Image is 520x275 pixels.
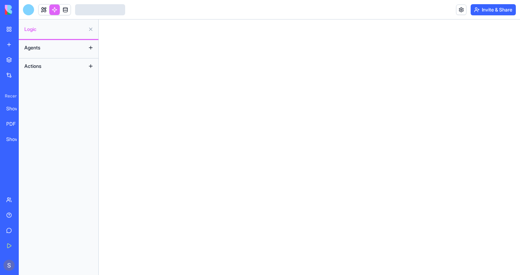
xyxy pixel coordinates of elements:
div: Show Me the Bunny [6,136,26,143]
a: Show Me the Bunny [2,132,30,146]
button: Invite & Share [471,4,516,15]
div: Show Me the Bunny [6,105,26,112]
button: Agents [21,42,85,53]
img: ACg8ocJg4p_dPqjhSL03u1SIVTGQdpy5AIiJU7nt3TQW-L-gyDNKzg=s96-c [3,260,15,271]
span: Actions [24,63,41,70]
a: PDF Viewer [2,117,30,131]
img: logo [5,5,48,15]
a: Show Me the Bunny [2,102,30,116]
span: Recent [2,93,17,99]
span: Logic [24,26,85,33]
span: Agents [24,44,40,51]
div: PDF Viewer [6,120,26,127]
button: Actions [21,61,85,72]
